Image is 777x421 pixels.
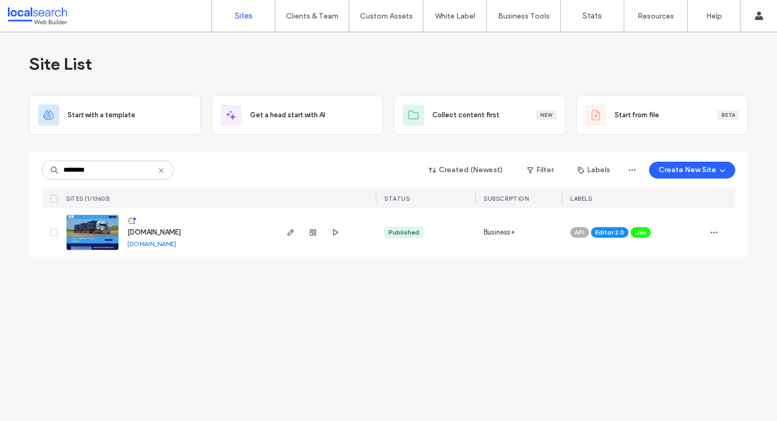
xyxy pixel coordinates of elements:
[250,110,325,120] span: Get a head start with AI
[637,12,674,21] label: Resources
[576,96,748,135] div: Start from fileBeta
[432,110,499,120] span: Collect content first
[717,110,739,120] div: Beta
[516,162,564,179] button: Filter
[435,12,475,21] label: White Label
[484,195,529,202] span: Subscription
[498,12,550,21] label: Business Tools
[235,11,253,21] label: Sites
[360,12,413,21] label: Custom Assets
[29,53,92,74] span: Site List
[570,195,592,202] span: LABELS
[388,228,419,237] div: Published
[68,110,135,120] span: Start with a template
[575,228,585,237] span: API
[635,228,646,237] span: Live
[595,228,624,237] span: Editor 2.0
[582,11,602,21] label: Stats
[706,12,722,21] label: Help
[211,96,383,135] div: Get a head start with AI
[127,240,176,248] a: [DOMAIN_NAME]
[127,228,181,236] a: [DOMAIN_NAME]
[384,195,410,202] span: STATUS
[394,96,566,135] div: Collect content firstNew
[568,162,619,179] button: Labels
[66,195,110,202] span: SITES (1/13603)
[615,110,659,120] span: Start from file
[29,96,201,135] div: Start with a template
[286,12,338,21] label: Clients & Team
[420,162,512,179] button: Created (Newest)
[484,227,515,238] span: Business+
[649,162,735,179] button: Create New Site
[536,110,557,120] div: New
